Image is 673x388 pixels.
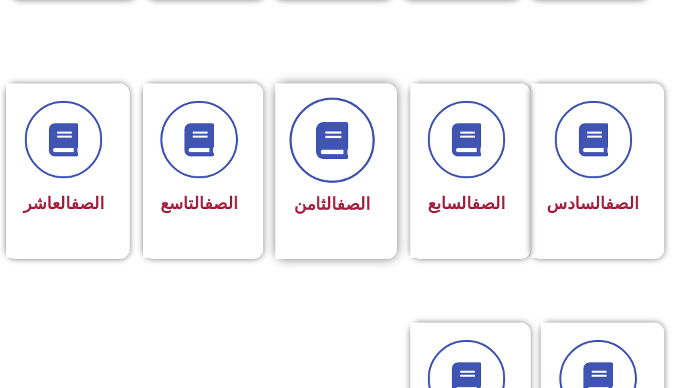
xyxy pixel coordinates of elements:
[547,194,639,213] span: السادس
[472,194,505,213] a: الصف
[205,194,238,213] a: الصف
[428,194,505,213] span: السابع
[337,194,370,214] a: الصف
[71,194,104,213] a: الصف
[605,194,639,213] a: الصف
[294,194,370,214] span: الثامن
[23,194,104,213] span: العاشر
[160,194,238,213] span: التاسع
